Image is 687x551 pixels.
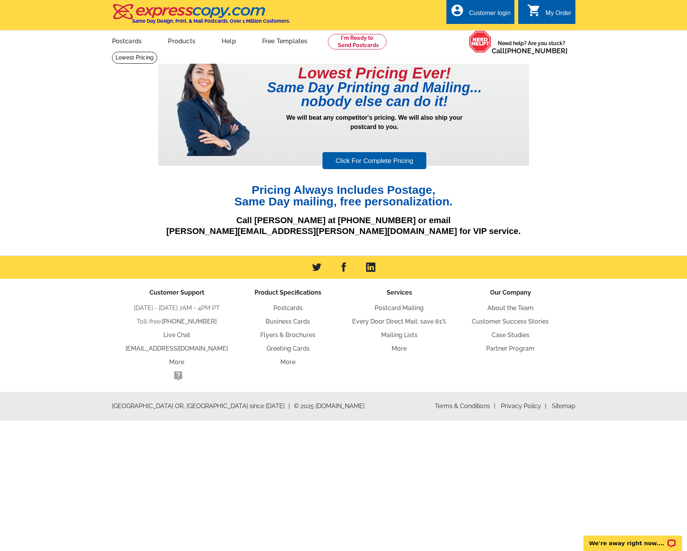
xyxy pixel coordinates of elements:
[260,331,316,339] a: Flyers & Brochures
[546,10,572,20] div: My Order
[100,31,154,49] a: Postcards
[273,304,303,312] a: Postcards
[169,358,184,366] a: More
[322,152,426,170] a: Click For Complete Pricing
[158,184,529,207] h1: Pricing Always Includes Postage, Same Day mailing, free personalization.
[492,39,572,55] span: Need help? Are you stuck?
[450,3,464,17] i: account_circle
[490,289,531,296] span: Our Company
[209,31,248,49] a: Help
[294,402,365,411] span: © 2025 [DOMAIN_NAME]
[469,31,492,53] img: help
[121,317,232,326] li: Toll-free:
[435,402,495,410] a: Terms & Conditions
[112,9,290,24] a: Same Day Design, Print, & Mail Postcards. Over 1 Million Customers.
[158,215,529,237] p: Call [PERSON_NAME] at [PHONE_NUMBER] or email [PERSON_NAME][EMAIL_ADDRESS][PERSON_NAME][DOMAIN_NA...
[280,358,295,366] a: More
[121,303,232,313] li: [DATE] - [DATE] 7AM - 4PM PT
[501,402,546,410] a: Privacy Policy
[552,402,575,410] a: Sitemap
[251,81,498,109] h1: Same Day Printing and Mailing... nobody else can do it!
[492,331,529,339] a: Case Studies
[149,289,204,296] span: Customer Support
[387,289,412,296] span: Services
[176,51,251,156] img: prepricing-girl.png
[381,331,417,339] a: Mailing Lists
[162,318,217,325] a: [PHONE_NUMBER]
[492,47,568,55] span: Call
[487,304,534,312] a: About the Team
[254,289,321,296] span: Product Specifications
[250,31,320,49] a: Free Templates
[163,331,190,339] a: Live Chat
[352,318,446,325] a: Every Door Direct Mail: save 81%
[251,65,498,81] h1: Lowest Pricing Ever!
[578,527,687,551] iframe: LiveChat chat widget
[486,345,534,352] a: Partner Program
[527,8,572,18] a: shopping_cart My Order
[505,47,568,55] a: [PHONE_NUMBER]
[450,8,511,18] a: account_circle Customer login
[375,304,424,312] a: Postcard Mailing
[472,318,549,325] a: Customer Success Stories
[156,31,208,49] a: Products
[469,10,511,20] div: Customer login
[112,402,290,411] span: [GEOGRAPHIC_DATA] OR, [GEOGRAPHIC_DATA] since [DATE]
[126,345,228,352] a: [EMAIL_ADDRESS][DOMAIN_NAME]
[132,18,290,24] h4: Same Day Design, Print, & Mail Postcards. Over 1 Million Customers.
[527,3,541,17] i: shopping_cart
[251,113,498,151] p: We will beat any competitor's pricing. We will also ship your postcard to you.
[266,345,310,352] a: Greeting Cards
[392,345,407,352] a: More
[266,318,310,325] a: Business Cards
